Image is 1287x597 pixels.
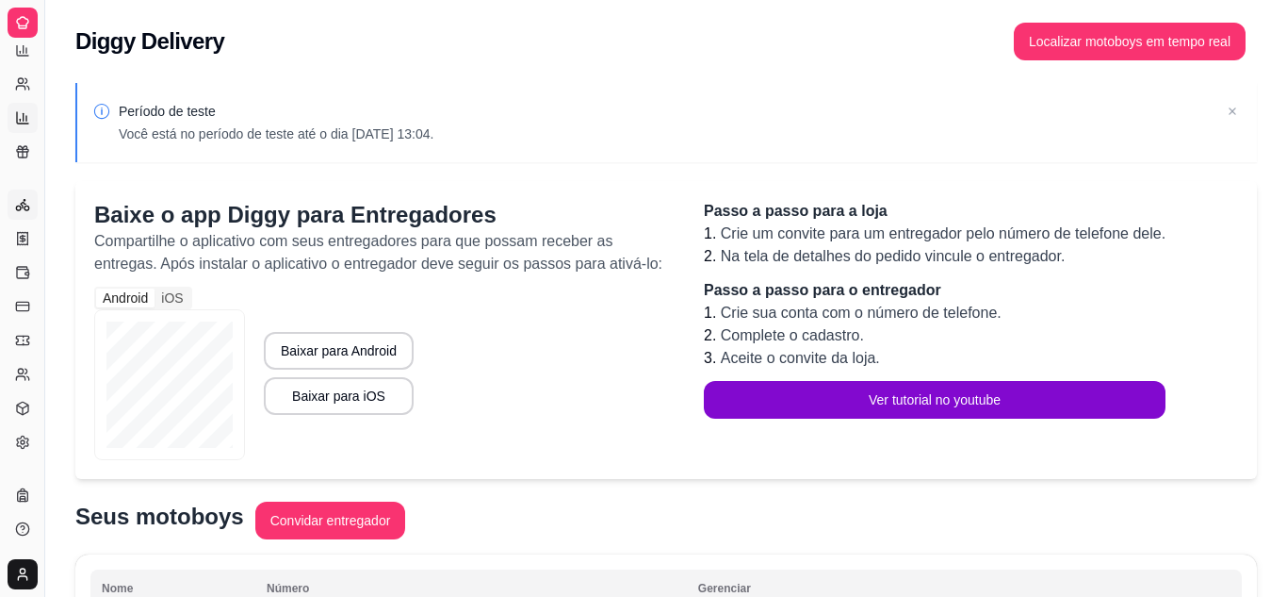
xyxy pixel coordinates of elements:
[704,381,1165,419] button: Ver tutorial no youtube
[704,245,1165,268] li: 2.
[721,327,864,343] span: Complete o cadastro.
[119,124,433,143] p: Você está no período de teste até o dia [DATE] 13:04.
[1014,23,1246,60] button: Localizar motoboys em tempo real
[94,230,666,275] p: Compartilhe o aplicativo com seus entregadores para que possam receber as entregas. Após instalar...
[96,289,155,307] div: Android
[721,350,880,366] span: Aceite o convite da loja.
[704,223,1165,245] li: 1.
[255,502,406,539] button: Convidar entregador
[704,347,1165,370] li: 3.
[704,279,1165,302] p: Passo a passo para o entregador
[119,102,433,121] p: Período de teste
[721,305,1002,321] span: Crie sua conta com o número de telefone.
[75,26,224,57] h2: Diggy Delivery
[704,324,1165,347] li: 2.
[155,289,189,307] div: iOS
[94,200,666,230] p: Baixe o app Diggy para Entregadores
[704,302,1165,324] li: 1.
[704,200,1165,223] p: Passo a passo para a loja
[75,502,244,532] p: Seus motoboys
[721,225,1165,241] span: Crie um convite para um entregador pelo número de telefone dele.
[721,248,1066,264] span: Na tela de detalhes do pedido vincule o entregador.
[264,377,414,415] button: Baixar para iOS
[264,332,414,370] button: Baixar para Android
